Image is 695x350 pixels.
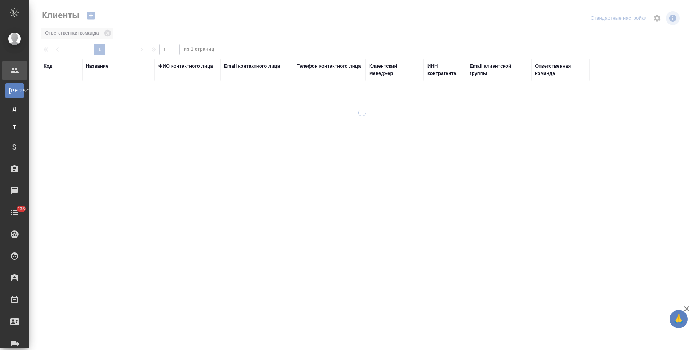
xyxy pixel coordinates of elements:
[9,105,20,112] span: Д
[670,310,688,328] button: 🙏
[224,63,280,70] div: Email контактного лица
[9,87,20,94] span: [PERSON_NAME]
[86,63,108,70] div: Название
[5,83,24,98] a: [PERSON_NAME]
[44,63,52,70] div: Код
[369,63,420,77] div: Клиентский менеджер
[535,63,586,77] div: Ответственная команда
[5,120,24,134] a: Т
[470,63,528,77] div: Email клиентской группы
[672,311,685,327] span: 🙏
[297,63,361,70] div: Телефон контактного лица
[9,123,20,131] span: Т
[158,63,213,70] div: ФИО контактного лица
[427,63,462,77] div: ИНН контрагента
[2,203,27,222] a: 133
[5,102,24,116] a: Д
[13,205,29,212] span: 133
